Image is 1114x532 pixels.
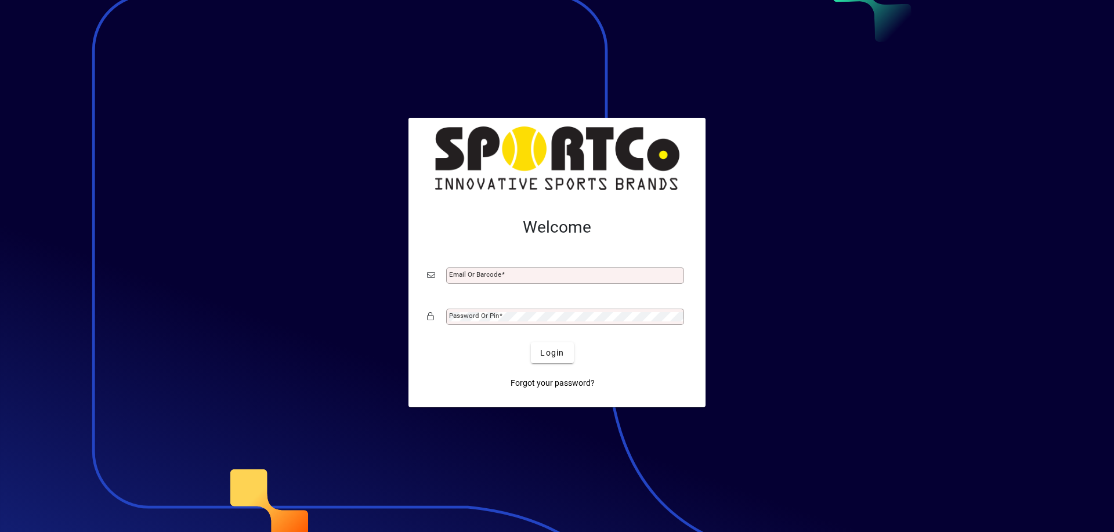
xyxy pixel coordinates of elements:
[449,312,499,320] mat-label: Password or Pin
[427,218,687,237] h2: Welcome
[531,342,573,363] button: Login
[540,347,564,359] span: Login
[449,270,501,278] mat-label: Email or Barcode
[506,372,599,393] a: Forgot your password?
[511,377,595,389] span: Forgot your password?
